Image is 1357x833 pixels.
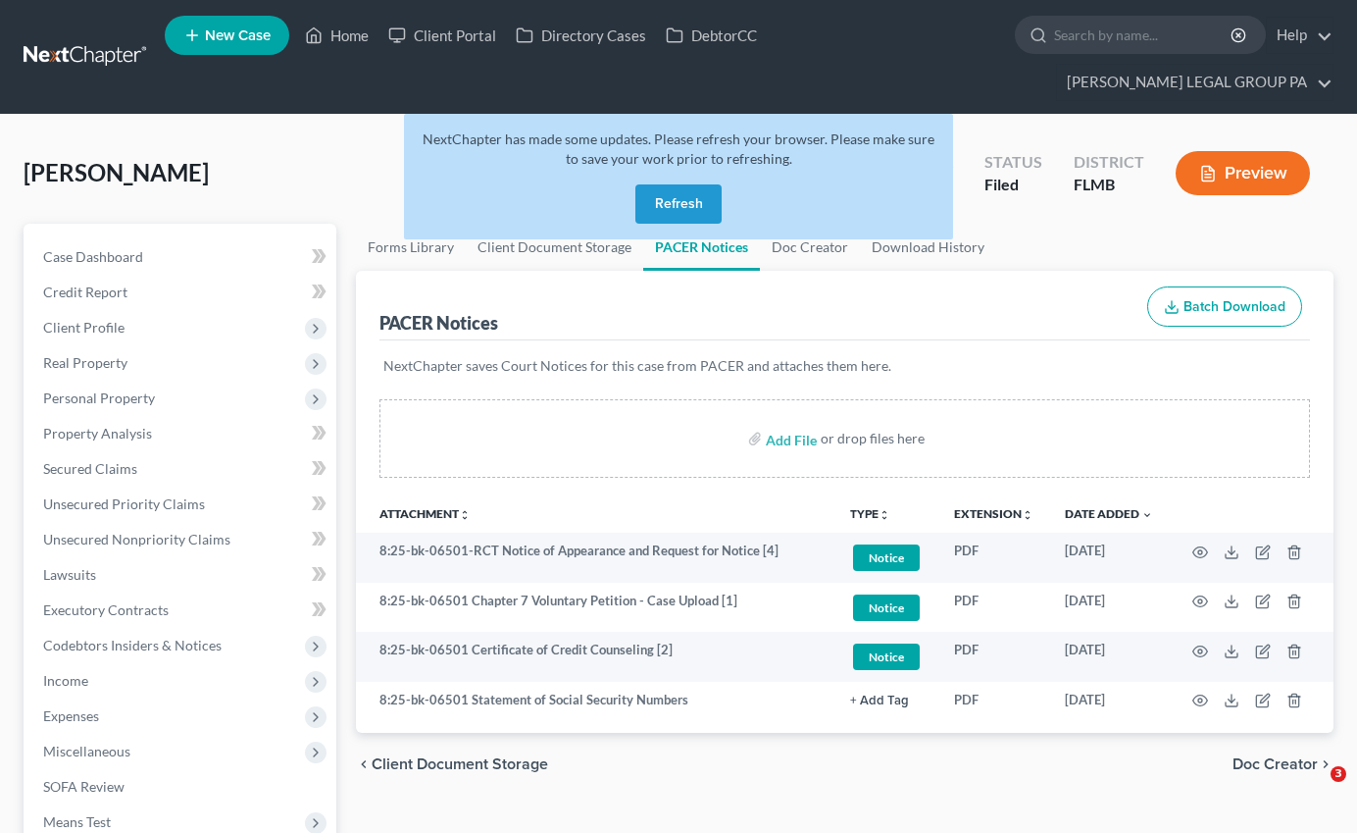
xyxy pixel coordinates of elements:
[43,637,222,653] span: Codebtors Insiders & Notices
[27,451,336,487] a: Secured Claims
[1147,286,1302,328] button: Batch Download
[1049,682,1169,717] td: [DATE]
[1074,151,1144,174] div: District
[372,756,548,772] span: Client Document Storage
[205,28,271,43] span: New Case
[459,509,471,521] i: unfold_more
[43,707,99,724] span: Expenses
[24,158,209,186] span: [PERSON_NAME]
[27,522,336,557] a: Unsecured Nonpriority Claims
[506,18,656,53] a: Directory Cases
[295,18,378,53] a: Home
[27,239,336,275] a: Case Dashboard
[853,595,920,621] span: Notice
[1049,583,1169,633] td: [DATE]
[879,509,890,521] i: unfold_more
[1022,509,1033,521] i: unfold_more
[938,682,1049,717] td: PDF
[1176,151,1310,195] button: Preview
[850,691,923,709] a: + Add Tag
[356,756,372,772] i: chevron_left
[1074,174,1144,196] div: FLMB
[850,641,923,673] a: Notice
[356,583,834,633] td: 8:25-bk-06501 Chapter 7 Voluntary Petition - Case Upload [1]
[27,416,336,451] a: Property Analysis
[938,583,1049,633] td: PDF
[850,592,923,624] a: Notice
[43,672,88,689] span: Income
[43,813,111,830] span: Means Test
[43,425,152,442] span: Property Analysis
[1232,756,1318,772] span: Doc Creator
[43,778,125,795] span: SOFA Review
[43,531,230,547] span: Unsecured Nonpriority Claims
[1232,756,1333,772] button: Doc Creator chevron_right
[43,495,205,512] span: Unsecured Priority Claims
[1057,65,1332,100] a: [PERSON_NAME] LEGAL GROUP PA
[27,593,336,628] a: Executory Contracts
[43,284,127,300] span: Credit Report
[27,557,336,593] a: Lawsuits
[954,506,1033,521] a: Extensionunfold_more
[850,508,890,521] button: TYPEunfold_more
[1054,17,1233,53] input: Search by name...
[656,18,767,53] a: DebtorCC
[356,632,834,682] td: 8:25-bk-06501 Certificate of Credit Counseling [2]
[43,319,125,336] span: Client Profile
[821,429,925,448] div: or drop files here
[356,533,834,583] td: 8:25-bk-06501-RCT Notice of Appearance and Request for Notice [4]
[635,184,722,224] button: Refresh
[1049,533,1169,583] td: [DATE]
[1183,298,1285,315] span: Batch Download
[938,533,1049,583] td: PDF
[43,354,127,371] span: Real Property
[1049,632,1169,682] td: [DATE]
[853,644,920,670] span: Notice
[1065,506,1153,521] a: Date Added expand_more
[938,632,1049,682] td: PDF
[853,545,920,571] span: Notice
[850,695,909,707] button: + Add Tag
[27,275,336,310] a: Credit Report
[1141,509,1153,521] i: expand_more
[43,248,143,265] span: Case Dashboard
[379,506,471,521] a: Attachmentunfold_more
[1331,766,1346,782] span: 3
[1290,766,1337,813] iframe: Intercom live chat
[984,174,1042,196] div: Filed
[356,682,834,717] td: 8:25-bk-06501 Statement of Social Security Numbers
[43,743,130,759] span: Miscellaneous
[383,356,1306,376] p: NextChapter saves Court Notices for this case from PACER and attaches them here.
[43,390,155,406] span: Personal Property
[379,311,498,335] div: PACER Notices
[27,487,336,522] a: Unsecured Priority Claims
[43,460,137,477] span: Secured Claims
[850,542,923,574] a: Notice
[43,566,96,583] span: Lawsuits
[1267,18,1332,53] a: Help
[423,130,934,167] span: NextChapter has made some updates. Please refresh your browser. Please make sure to save your wor...
[1318,756,1333,772] i: chevron_right
[984,151,1042,174] div: Status
[43,601,169,618] span: Executory Contracts
[356,756,548,772] button: chevron_left Client Document Storage
[27,769,336,805] a: SOFA Review
[356,224,466,271] a: Forms Library
[378,18,506,53] a: Client Portal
